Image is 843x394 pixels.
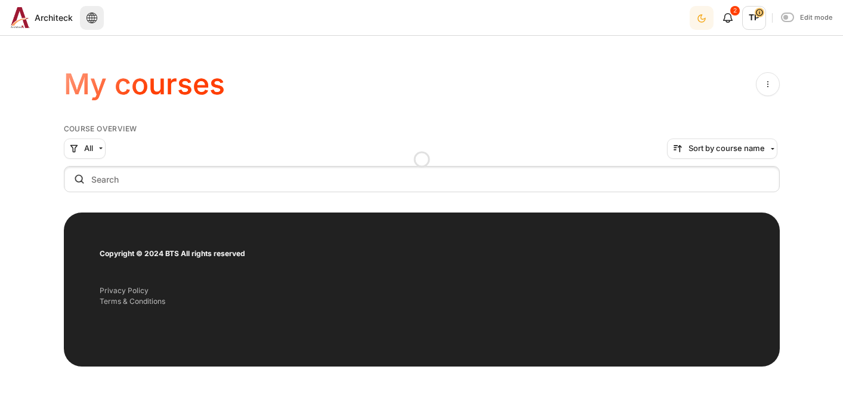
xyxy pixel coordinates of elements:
span: Sort by course name [688,143,765,155]
button: Grouping drop-down menu [64,138,106,159]
div: Dark Mode [691,5,712,30]
a: Terms & Conditions [100,297,165,306]
span: Architeck [35,11,73,24]
div: 2 [730,6,740,16]
a: Architeck Architeck [6,7,73,28]
button: Languages [80,6,104,30]
h5: Course overview [64,124,780,134]
button: Sorting drop-down menu [667,138,777,159]
button: Light Mode Dark Mode [690,6,714,30]
strong: Copyright © 2024 BTS All rights reserved [100,249,245,258]
img: Architeck [11,7,30,28]
input: Search [64,166,780,192]
span: All [84,143,93,155]
div: Show notification window with 2 new notifications [716,6,740,30]
a: User menu [742,6,766,30]
h1: My courses [64,66,225,103]
a: Privacy Policy [100,286,149,295]
span: TP [742,6,766,30]
div: Course overview controls [64,138,780,195]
